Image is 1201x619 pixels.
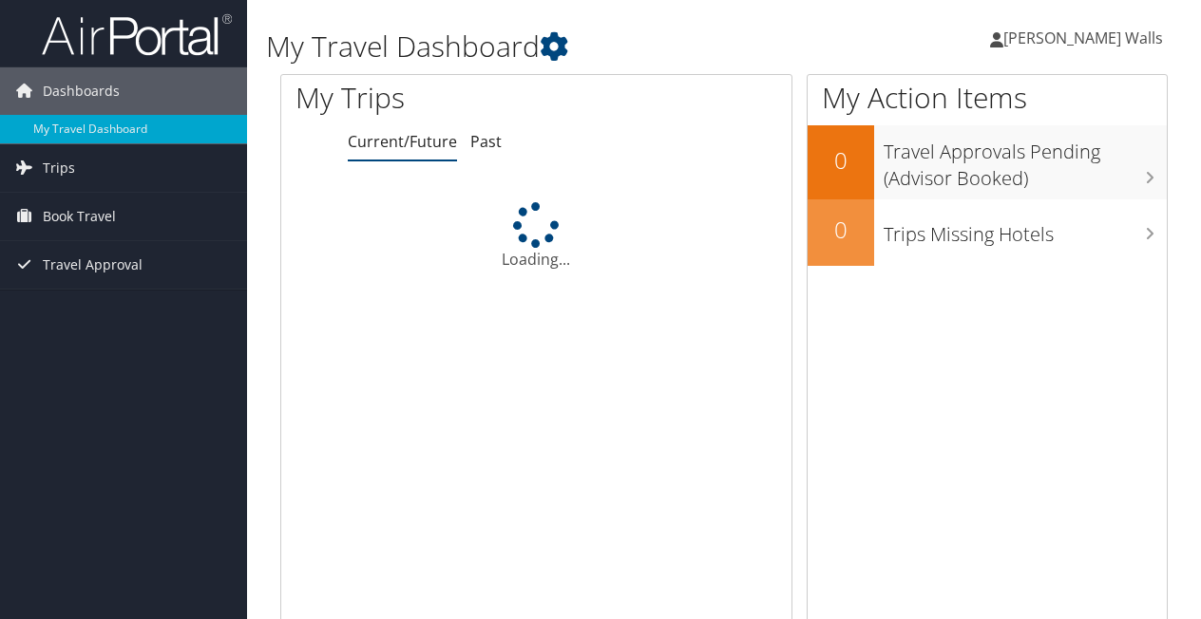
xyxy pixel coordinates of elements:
a: 0Travel Approvals Pending (Advisor Booked) [808,125,1167,198]
a: Past [470,131,502,152]
span: Dashboards [43,67,120,115]
h2: 0 [808,214,874,246]
a: Current/Future [348,131,457,152]
span: [PERSON_NAME] Walls [1003,28,1163,48]
h2: 0 [808,144,874,177]
a: [PERSON_NAME] Walls [990,9,1182,66]
h1: My Trips [295,78,564,118]
div: Loading... [281,202,791,271]
span: Book Travel [43,193,116,240]
span: Trips [43,144,75,192]
h3: Trips Missing Hotels [884,212,1167,248]
h3: Travel Approvals Pending (Advisor Booked) [884,129,1167,192]
h1: My Action Items [808,78,1167,118]
img: airportal-logo.png [42,12,232,57]
h1: My Travel Dashboard [266,27,877,66]
a: 0Trips Missing Hotels [808,199,1167,266]
span: Travel Approval [43,241,143,289]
